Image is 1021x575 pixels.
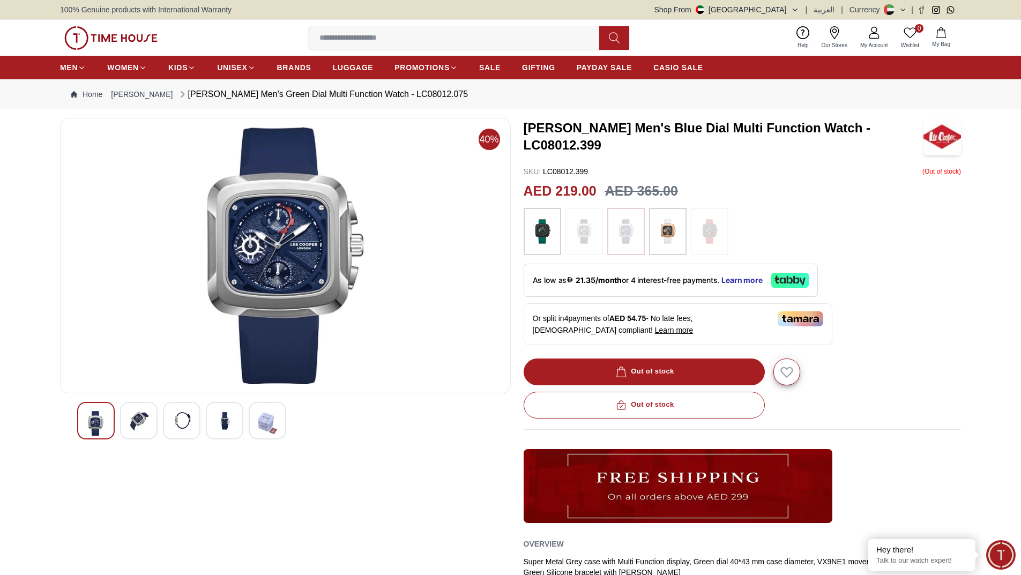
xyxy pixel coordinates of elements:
img: ... [524,449,832,523]
button: My Bag [926,25,957,50]
button: العربية [814,4,834,15]
img: ... [571,213,598,250]
a: PAYDAY SALE [577,58,632,77]
img: ... [613,213,639,250]
span: 40% [479,129,500,150]
a: SALE [479,58,501,77]
div: Currency [849,4,884,15]
span: CASIO SALE [653,62,703,73]
h3: [PERSON_NAME] Men's Blue Dial Multi Function Watch - LC08012.399 [524,120,924,154]
span: My Account [856,41,892,49]
p: LC08012.399 [524,166,588,177]
a: Whatsapp [947,6,955,14]
span: SKU : [524,167,541,176]
a: CASIO SALE [653,58,703,77]
img: Lee Cooper Men's Green Dial Multi Function Watch - LC08012.075 [129,411,148,430]
img: Lee Cooper Men's Green Dial Multi Function Watch - LC08012.075 [86,411,106,436]
span: PAYDAY SALE [577,62,632,73]
a: KIDS [168,58,196,77]
img: ... [64,26,158,50]
a: WOMEN [107,58,147,77]
span: Help [793,41,813,49]
span: MEN [60,62,78,73]
img: Lee Cooper Men's Blue Dial Multi Function Watch - LC08012.399 [923,118,961,155]
a: BRANDS [277,58,311,77]
div: Chat Widget [986,540,1016,570]
span: | [806,4,808,15]
h2: AED 219.00 [524,181,597,201]
span: PROMOTIONS [394,62,450,73]
span: UNISEX [217,62,247,73]
span: Our Stores [817,41,852,49]
span: GIFTING [522,62,555,73]
a: Instagram [932,6,940,14]
button: Shop From[GEOGRAPHIC_DATA] [654,4,799,15]
span: Wishlist [897,41,923,49]
div: Hey there! [876,544,967,555]
span: AED 54.75 [609,314,646,323]
img: ... [696,213,723,250]
img: ... [529,213,556,250]
img: Lee Cooper Men's Green Dial Multi Function Watch - LC08012.075 [258,411,277,436]
a: Help [791,24,815,51]
img: ... [654,213,681,250]
span: WOMEN [107,62,139,73]
p: ( Out of stock ) [922,166,961,177]
h3: AED 365.00 [605,181,678,201]
a: Our Stores [815,24,854,51]
div: Or split in 4 payments of - No late fees, [DEMOGRAPHIC_DATA] compliant! [524,303,832,345]
a: [PERSON_NAME] [111,89,173,100]
img: Lee Cooper Men's Green Dial Multi Function Watch - LC08012.075 [172,411,191,430]
span: SALE [479,62,501,73]
span: LUGGAGE [333,62,374,73]
img: Tamara [778,311,823,326]
p: Talk to our watch expert! [876,556,967,565]
img: Lee Cooper Men's Green Dial Multi Function Watch - LC08012.075 [69,127,502,384]
img: Lee Cooper Men's Green Dial Multi Function Watch - LC08012.075 [215,411,234,430]
span: | [911,4,913,15]
a: LUGGAGE [333,58,374,77]
a: UNISEX [217,58,255,77]
span: Learn more [655,326,694,334]
nav: Breadcrumb [60,79,961,109]
a: 0Wishlist [895,24,926,51]
a: MEN [60,58,86,77]
a: Facebook [918,6,926,14]
span: 0 [915,24,923,33]
h2: Overview [524,536,564,552]
span: KIDS [168,62,188,73]
div: [PERSON_NAME] Men's Green Dial Multi Function Watch - LC08012.075 [177,88,468,101]
a: PROMOTIONS [394,58,458,77]
a: Home [71,89,102,100]
span: BRANDS [277,62,311,73]
span: 100% Genuine products with International Warranty [60,4,232,15]
span: | [841,4,843,15]
span: My Bag [928,40,955,48]
a: GIFTING [522,58,555,77]
img: United Arab Emirates [696,5,704,14]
